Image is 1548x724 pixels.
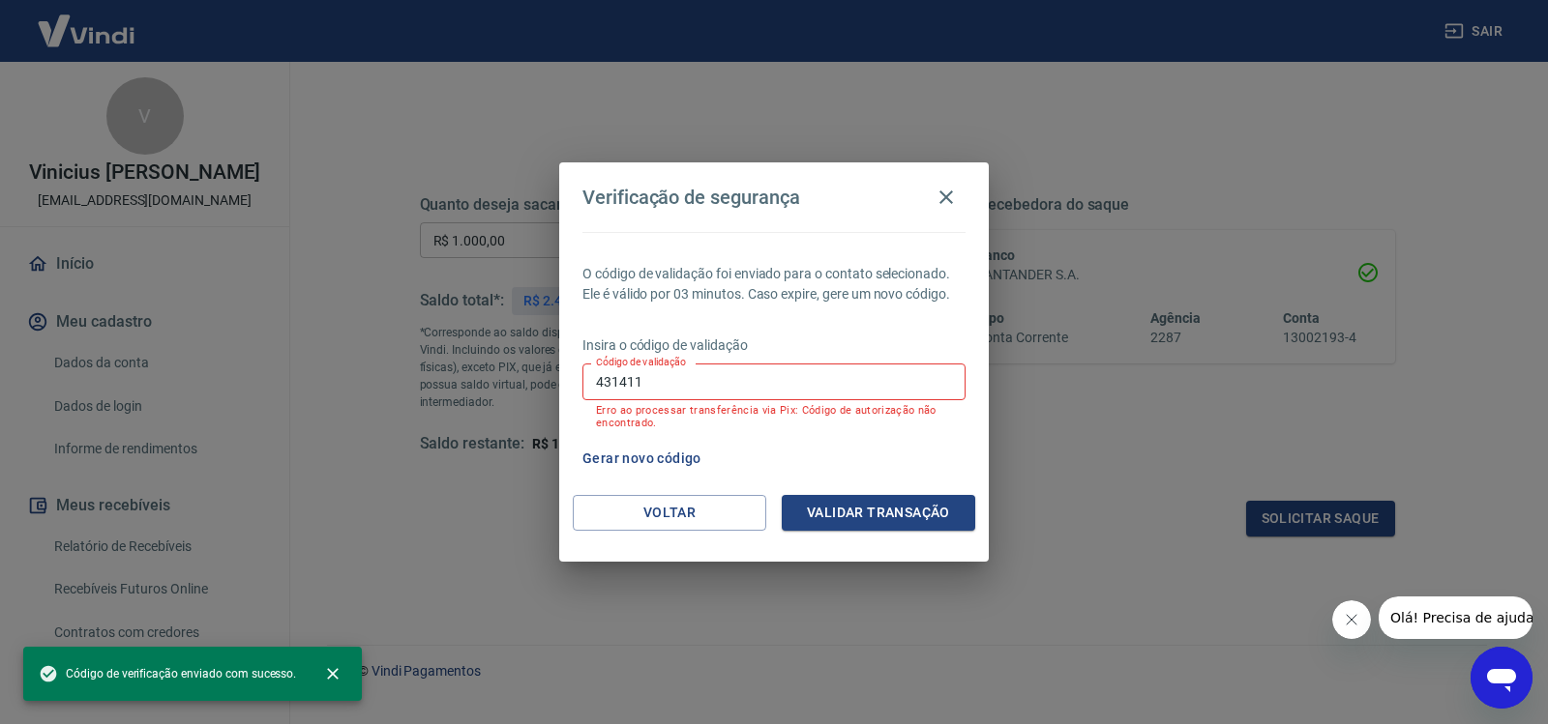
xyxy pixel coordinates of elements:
button: Gerar novo código [575,441,709,477]
span: Código de verificação enviado com sucesso. [39,664,296,683]
iframe: Botão para abrir a janela de mensagens [1471,647,1533,709]
iframe: Fechar mensagem [1332,600,1371,639]
button: Voltar [573,495,766,531]
button: close [312,652,354,695]
label: Código de validação [596,355,686,369]
iframe: Mensagem da empresa [1379,596,1533,639]
button: Validar transação [782,495,975,531]
p: O código de validação foi enviado para o contato selecionado. Ele é válido por 03 minutos. Caso e... [582,264,966,304]
h4: Verificação de segurança [582,186,800,209]
p: Erro ao processar transferência via Pix: Código de autorização não encontrado. [596,404,952,429]
p: Insira o código de validação [582,335,966,356]
span: Olá! Precisa de ajuda? [12,14,163,29]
